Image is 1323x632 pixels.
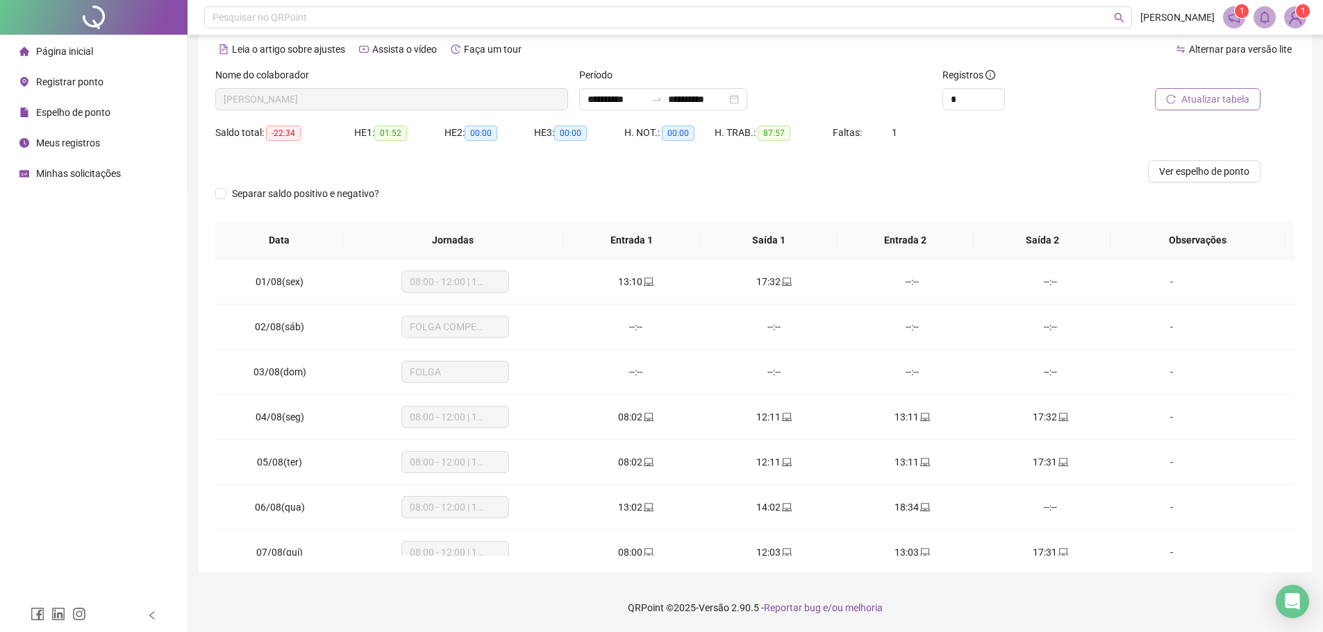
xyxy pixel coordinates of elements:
div: HE 3: [534,125,624,141]
footer: QRPoint © 2025 - 2.90.5 - [188,583,1323,632]
span: file-text [219,44,228,54]
span: ANA BEATRIZ CARVALHO ALENCAR [224,89,560,110]
div: HE 2: [444,125,535,141]
span: 07/08(qui) [256,547,303,558]
span: 00:00 [554,126,587,141]
div: 08:02 [578,409,694,425]
div: - [1131,274,1213,289]
span: Versão [699,602,729,613]
div: 13:11 [854,409,970,425]
div: 17:32 [992,409,1108,425]
span: to [651,94,663,105]
div: H. NOT.: [624,125,715,141]
span: laptop [919,457,930,467]
th: Saída 1 [700,221,837,259]
span: laptop [781,457,792,467]
th: Saída 2 [974,221,1110,259]
span: 1 [1301,6,1306,16]
div: 17:31 [992,545,1108,560]
span: laptop [781,547,792,557]
div: --:-- [854,319,970,334]
span: instagram [72,607,86,621]
div: Open Intercom Messenger [1276,585,1309,618]
span: schedule [19,169,29,178]
span: 08:00 - 12:00 | 13:00 - 17:30 [410,271,501,292]
span: laptop [919,547,930,557]
span: laptop [1057,412,1068,422]
span: [PERSON_NAME] [1140,10,1215,25]
span: swap-right [651,94,663,105]
div: - [1131,454,1213,470]
span: youtube [359,44,369,54]
div: --:-- [578,364,694,379]
span: 08:00 - 12:00 | 13:00 - 17:30 [410,542,501,563]
span: Reportar bug e/ou melhoria [764,602,883,613]
span: 04/08(seg) [256,411,304,422]
span: 01/08(sex) [256,276,303,287]
span: left [147,610,157,620]
span: swap [1176,44,1185,54]
span: 00:00 [465,126,497,141]
span: Espelho de ponto [36,107,110,118]
span: Faltas: [833,127,864,138]
th: Entrada 2 [837,221,974,259]
span: laptop [642,412,654,422]
div: 08:00 [578,545,694,560]
div: - [1131,319,1213,334]
span: 08:00 - 12:00 | 13:00 - 17:30 [410,407,501,427]
div: 12:11 [716,454,832,470]
span: laptop [781,502,792,512]
span: -22:34 [266,126,301,141]
div: --:-- [992,499,1108,515]
span: bell [1258,11,1271,24]
span: home [19,46,29,56]
div: --:-- [578,319,694,334]
div: --:-- [992,274,1108,289]
img: 91832 [1285,7,1306,28]
span: 06/08(qua) [255,502,305,513]
span: laptop [642,547,654,557]
span: 1 [892,127,897,138]
div: H. TRAB.: [715,125,833,141]
div: 17:32 [716,274,832,289]
div: Saldo total: [215,125,354,141]
div: 17:31 [992,454,1108,470]
span: Faça um tour [464,44,522,55]
sup: 1 [1235,4,1249,18]
span: Atualizar tabela [1181,92,1249,107]
span: laptop [642,457,654,467]
span: linkedin [51,607,65,621]
div: 13:11 [854,454,970,470]
span: 05/08(ter) [257,456,302,468]
sup: Atualize o seu contato no menu Meus Dados [1296,4,1310,18]
div: 18:34 [854,499,970,515]
span: Separar saldo positivo e negativo? [226,186,385,201]
div: 08:02 [578,454,694,470]
span: Minhas solicitações [36,168,121,179]
div: 13:02 [578,499,694,515]
label: Período [579,67,622,83]
span: laptop [642,502,654,512]
span: FOLGA [410,361,501,382]
span: Meus registros [36,137,100,148]
span: reload [1166,94,1176,104]
div: --:-- [854,364,970,379]
div: - [1131,409,1213,425]
span: 08:00 - 12:00 | 13:00 - 17:30 [410,452,501,472]
th: Entrada 1 [563,221,700,259]
div: 14:02 [716,499,832,515]
div: 12:11 [716,409,832,425]
div: --:-- [992,364,1108,379]
th: Data [215,221,343,259]
span: Ver espelho de ponto [1159,164,1249,179]
button: Ver espelho de ponto [1148,160,1260,182]
span: 08:00 - 12:00 | 13:00 - 17:30 [410,497,501,518]
span: facebook [31,607,44,621]
span: 01:52 [374,126,407,141]
div: 12:03 [716,545,832,560]
span: laptop [919,412,930,422]
div: - [1131,545,1213,560]
span: Registrar ponto [36,76,103,87]
span: Leia o artigo sobre ajustes [232,44,345,55]
span: laptop [642,277,654,287]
